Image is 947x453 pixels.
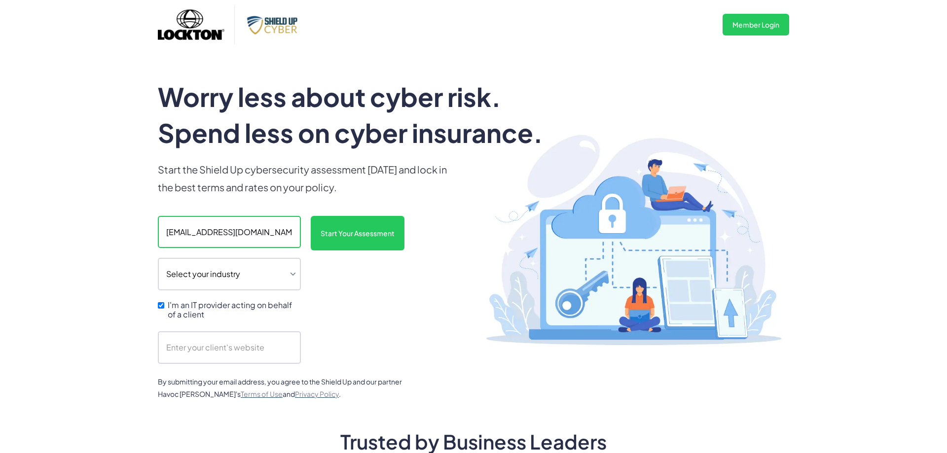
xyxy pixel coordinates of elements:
[158,216,414,364] form: scanform
[158,79,568,151] h1: Worry less about cyber risk. Spend less on cyber insurance.
[295,389,339,398] a: Privacy Policy
[158,161,454,196] p: Start the Shield Up cybersecurity assessment [DATE] and lock in the best terms and rates on your ...
[158,216,301,248] input: Enter your company email
[241,389,283,398] a: Terms of Use
[168,300,301,319] span: I'm an IT provider acting on behalf of a client
[245,14,304,36] img: Shield Up Cyber Logo
[723,14,789,35] a: Member Login
[158,2,224,47] img: Lockton
[311,216,404,250] input: Start Your Assessment
[158,302,164,309] input: I'm an IT provider acting on behalf of a client
[158,376,414,400] div: By submitting your email address, you agree to the Shield Up and our partner Havoc [PERSON_NAME]'...
[158,331,301,364] input: Enter your client's website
